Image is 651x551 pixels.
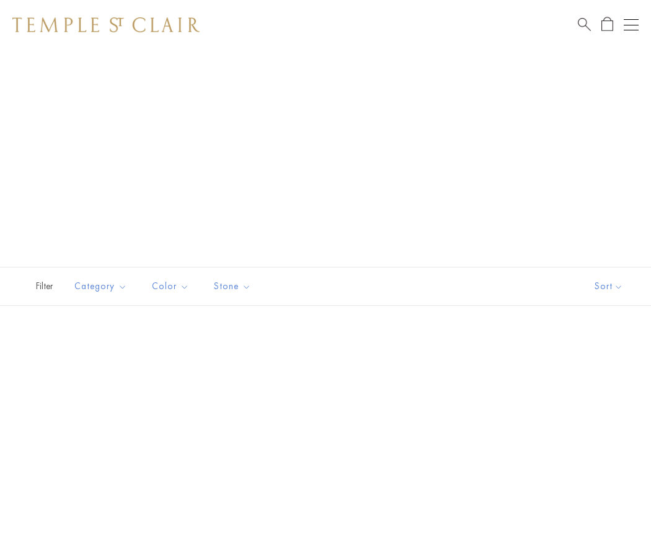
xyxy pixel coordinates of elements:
[65,272,136,300] button: Category
[146,279,198,294] span: Color
[143,272,198,300] button: Color
[624,17,639,32] button: Open navigation
[208,279,260,294] span: Stone
[601,17,613,32] a: Open Shopping Bag
[578,17,591,32] a: Search
[12,17,200,32] img: Temple St. Clair
[567,267,651,305] button: Show sort by
[205,272,260,300] button: Stone
[68,279,136,294] span: Category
